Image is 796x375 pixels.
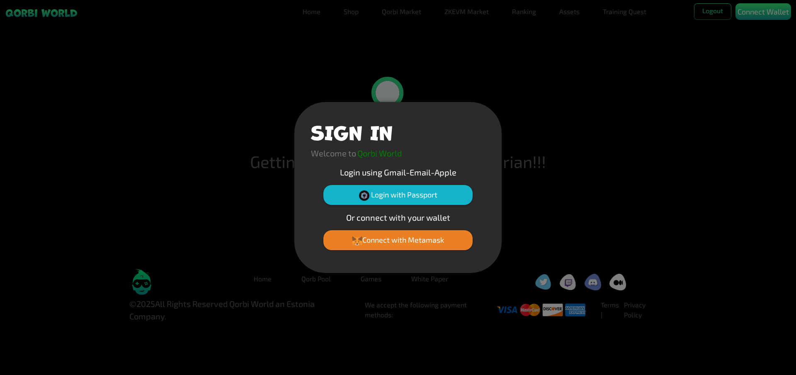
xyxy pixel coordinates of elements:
button: Connect with Metamask [323,230,473,250]
p: Welcome to [311,147,356,159]
h1: SIGN IN [311,119,393,144]
p: Login using Gmail-Email-Apple [311,166,485,178]
p: Qorbi World [357,147,402,159]
img: Passport Logo [359,190,369,201]
p: Or connect with your wallet [311,211,485,224]
button: Login with Passport [323,185,473,205]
